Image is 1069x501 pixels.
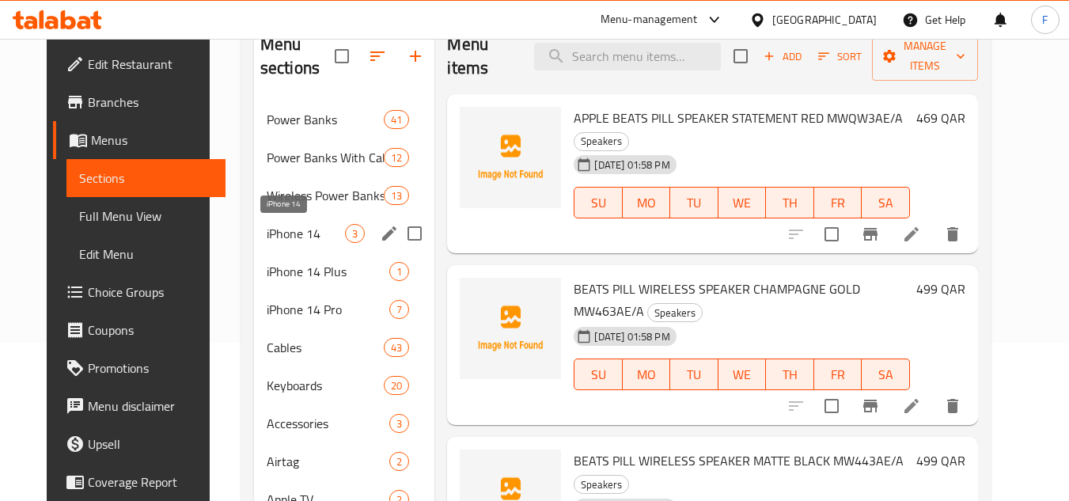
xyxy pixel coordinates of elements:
[460,278,561,379] img: BEATS PILL WIRELESS SPEAKER CHAMPAGNE GOLD MW463AE/A
[821,363,855,386] span: FR
[79,245,213,264] span: Edit Menu
[772,192,807,214] span: TH
[447,32,514,80] h2: Menu items
[346,226,364,241] span: 3
[574,132,628,150] span: Speakers
[254,442,435,480] div: Airtag2
[725,192,760,214] span: WE
[254,290,435,328] div: iPhone 14 Pro7
[648,304,702,322] span: Speakers
[254,101,435,139] div: Power Banks41
[885,36,965,76] span: Manage items
[581,192,616,214] span: SU
[601,10,698,29] div: Menu-management
[260,32,335,80] h2: Menu sections
[267,186,384,205] span: Wireless Power Banks
[766,187,813,218] button: TH
[384,376,409,395] div: items
[815,389,848,423] span: Select to update
[1042,11,1048,28] span: F
[53,463,226,501] a: Coverage Report
[902,397,921,416] a: Edit menu item
[254,328,435,366] div: Cables43
[868,363,903,386] span: SA
[588,329,676,344] span: [DATE] 01:58 PM
[916,450,965,472] h6: 499 QAR
[772,11,877,28] div: [GEOGRAPHIC_DATA]
[574,359,622,390] button: SU
[916,107,965,129] h6: 469 QAR
[718,187,766,218] button: WE
[390,302,408,317] span: 7
[66,159,226,197] a: Sections
[88,55,213,74] span: Edit Restaurant
[88,435,213,454] span: Upsell
[88,473,213,492] span: Coverage Report
[254,214,435,252] div: iPhone 143edit
[267,414,390,433] span: Accessories
[818,47,862,66] span: Sort
[761,47,804,66] span: Add
[574,449,904,473] span: BEATS PILL WIRELESS SPEAKER MATTE BLACK MW443AE/A
[267,376,384,395] span: Keyboards
[267,338,384,357] div: Cables
[267,224,346,243] span: iPhone 14
[384,186,409,205] div: items
[623,187,670,218] button: MO
[862,359,909,390] button: SA
[460,107,561,208] img: APPLE BEATS PILL SPEAKER STATEMENT RED MWQW3AE/A
[384,338,409,357] div: items
[325,40,358,73] span: Select all sections
[916,278,965,300] h6: 499 QAR
[384,148,409,167] div: items
[814,44,866,69] button: Sort
[267,148,384,167] span: Power Banks With Cable
[814,187,862,218] button: FR
[390,454,408,469] span: 2
[389,452,409,471] div: items
[623,359,670,390] button: MO
[254,252,435,290] div: iPhone 14 Plus1
[872,32,978,81] button: Manage items
[581,363,616,386] span: SU
[53,45,226,83] a: Edit Restaurant
[267,300,390,319] span: iPhone 14 Pro
[647,303,703,322] div: Speakers
[934,387,972,425] button: delete
[254,404,435,442] div: Accessories3
[574,106,903,130] span: APPLE BEATS PILL SPEAKER STATEMENT RED MWQW3AE/A
[629,192,664,214] span: MO
[377,222,401,245] button: edit
[396,37,434,75] button: Add section
[79,169,213,188] span: Sections
[757,44,808,69] span: Add item
[53,349,226,387] a: Promotions
[934,215,972,253] button: delete
[868,192,903,214] span: SA
[851,215,889,253] button: Branch-specific-item
[821,192,855,214] span: FR
[814,359,862,390] button: FR
[385,188,408,203] span: 13
[772,363,807,386] span: TH
[385,340,408,355] span: 43
[267,452,390,471] span: Airtag
[88,321,213,340] span: Coupons
[66,235,226,273] a: Edit Menu
[53,425,226,463] a: Upsell
[53,387,226,425] a: Menu disclaimer
[574,277,860,323] span: BEATS PILL WIRELESS SPEAKER CHAMPAGNE GOLD MW463AE/A
[815,218,848,251] span: Select to update
[808,44,872,69] span: Sort items
[862,187,909,218] button: SA
[254,176,435,214] div: Wireless Power Banks13
[766,359,813,390] button: TH
[358,37,396,75] span: Sort sections
[851,387,889,425] button: Branch-specific-item
[88,283,213,302] span: Choice Groups
[390,416,408,431] span: 3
